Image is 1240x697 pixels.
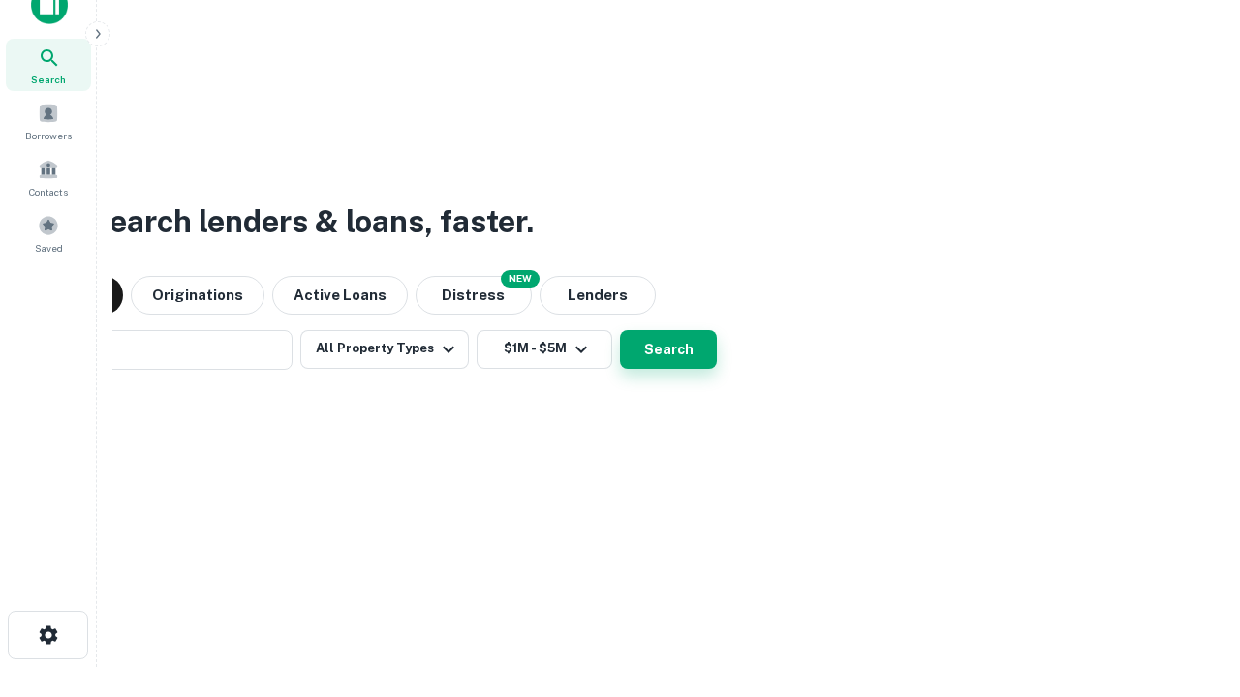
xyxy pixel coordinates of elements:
[300,330,469,369] button: All Property Types
[29,184,68,199] span: Contacts
[416,276,532,315] button: Search distressed loans with lien and other non-mortgage details.
[477,330,612,369] button: $1M - $5M
[620,330,717,369] button: Search
[6,39,91,91] a: Search
[272,276,408,315] button: Active Loans
[131,276,264,315] button: Originations
[6,151,91,203] a: Contacts
[6,207,91,259] a: Saved
[31,72,66,87] span: Search
[501,270,540,288] div: NEW
[6,95,91,147] a: Borrowers
[88,198,534,245] h3: Search lenders & loans, faster.
[35,240,63,256] span: Saved
[540,276,656,315] button: Lenders
[1143,542,1240,635] iframe: Chat Widget
[25,128,72,143] span: Borrowers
